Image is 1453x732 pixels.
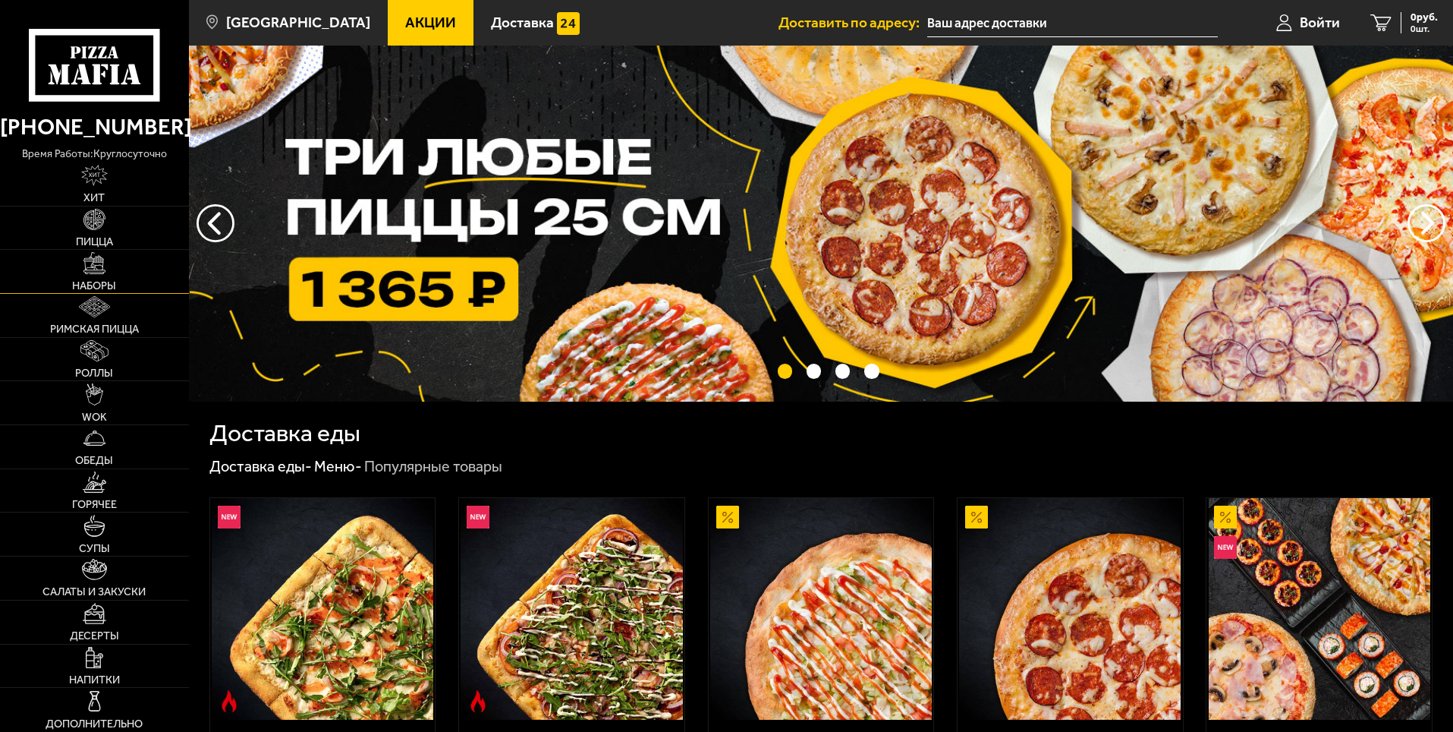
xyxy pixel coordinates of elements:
[405,15,456,30] span: Акции
[1206,498,1432,720] a: АкционныйНовинкаВсё включено
[364,457,502,477] div: Популярные товары
[958,498,1183,720] a: АкционныйПепперони 25 см (толстое с сыром)
[778,15,927,30] span: Доставить по адресу:
[807,364,821,378] button: точки переключения
[75,455,113,465] span: Обеды
[79,543,110,554] span: Супы
[1209,498,1430,720] img: Всё включено
[50,323,139,334] span: Римская пицца
[46,718,143,729] span: Дополнительно
[491,15,554,30] span: Доставка
[716,506,739,528] img: Акционный
[461,498,682,720] img: Римская с мясным ассорти
[212,498,433,720] img: Римская с креветками
[778,364,792,378] button: точки переключения
[72,280,116,291] span: Наборы
[864,364,879,378] button: точки переключения
[1411,12,1438,23] span: 0 руб.
[459,498,684,720] a: НовинкаОстрое блюдоРимская с мясным ассорти
[226,15,370,30] span: [GEOGRAPHIC_DATA]
[1214,506,1237,528] img: Акционный
[209,457,312,475] a: Доставка еды-
[314,457,362,475] a: Меню-
[1407,204,1445,242] button: предыдущий
[1300,15,1340,30] span: Войти
[218,690,241,713] img: Острое блюдо
[83,192,105,203] span: Хит
[467,506,489,528] img: Новинка
[218,506,241,528] img: Новинка
[82,412,107,422] span: WOK
[70,630,119,641] span: Десерты
[210,498,436,720] a: НовинкаОстрое блюдоРимская с креветками
[959,498,1181,720] img: Пепперони 25 см (толстое с сыром)
[557,12,580,35] img: 15daf4d41897b9f0e9f617042186c801.svg
[72,499,117,510] span: Горячее
[710,498,932,720] img: Аль-Шам 25 см (тонкое тесто)
[835,364,850,378] button: точки переключения
[75,368,113,378] span: Роллы
[927,9,1218,37] input: Ваш адрес доставки
[197,204,234,242] button: следующий
[209,421,360,446] h1: Доставка еды
[709,498,934,720] a: АкционныйАль-Шам 25 см (тонкое тесто)
[69,674,120,685] span: Напитки
[965,506,988,528] img: Акционный
[76,236,113,247] span: Пицца
[1411,24,1438,33] span: 0 шт.
[42,586,146,597] span: Салаты и закуски
[467,690,489,713] img: Острое блюдо
[1214,536,1237,559] img: Новинка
